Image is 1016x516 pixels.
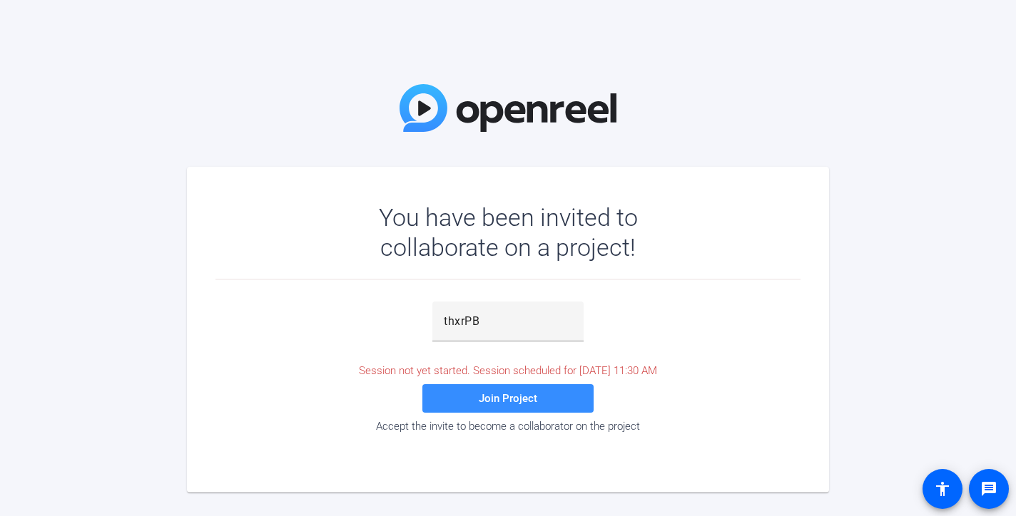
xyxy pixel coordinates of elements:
[215,420,801,433] div: Accept the invite to become a collaborator on the project
[479,392,537,405] span: Join Project
[934,480,951,497] mat-icon: accessibility
[215,364,801,377] div: Session not yet started. Session scheduled for [DATE] 11:30 AM
[980,480,997,497] mat-icon: message
[337,202,679,262] div: You have been invited to collaborate on a project!
[444,313,572,330] input: Password
[400,84,616,132] img: OpenReel Logo
[422,384,594,413] button: Join Project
